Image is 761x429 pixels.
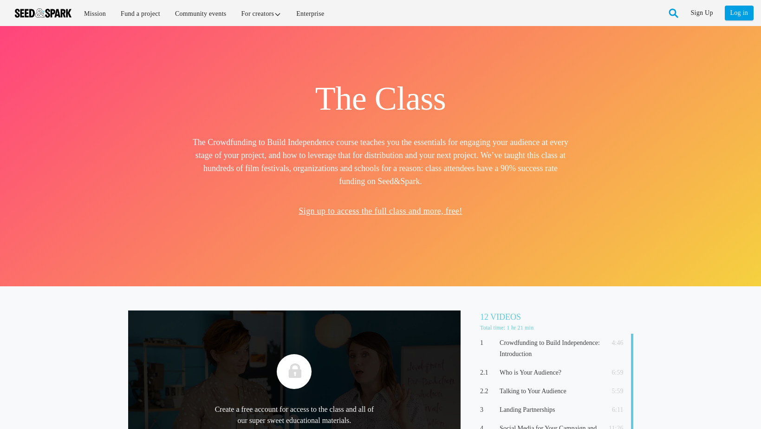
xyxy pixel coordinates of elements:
h1: The Class [193,78,569,119]
img: Seed amp; Spark [15,8,72,18]
p: Landing Partnerships [500,404,600,416]
a: Community events [169,4,233,24]
p: Total time: 1 hr 21 min [480,323,633,332]
p: 1 [480,337,496,349]
a: Sign up to access the full class and more, free! [299,206,462,216]
p: 6:11 [604,404,623,416]
a: Enterprise [290,4,331,24]
p: 2.1 [480,367,496,378]
a: Fund a project [114,4,167,24]
p: 2.2 [480,386,496,397]
a: Mission [78,4,112,24]
h5: The Crowdfunding to Build Independence course teaches you the essentials for engaging your audien... [193,136,569,188]
p: 6:59 [604,367,623,378]
p: 3 [480,404,496,416]
p: 4:46 [604,337,623,349]
a: Log in [725,6,754,20]
h5: 12 Videos [480,310,633,323]
p: Talking to Your Audience [500,386,600,397]
a: For creators [235,4,288,24]
a: Sign Up [691,6,713,20]
p: Create a free account for access to the class and all of our super sweet educational materials. [211,404,377,426]
p: 5:59 [604,386,623,397]
p: Crowdfunding to Build Independence: Introduction [500,337,600,360]
p: Who is Your Audience? [500,367,600,378]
